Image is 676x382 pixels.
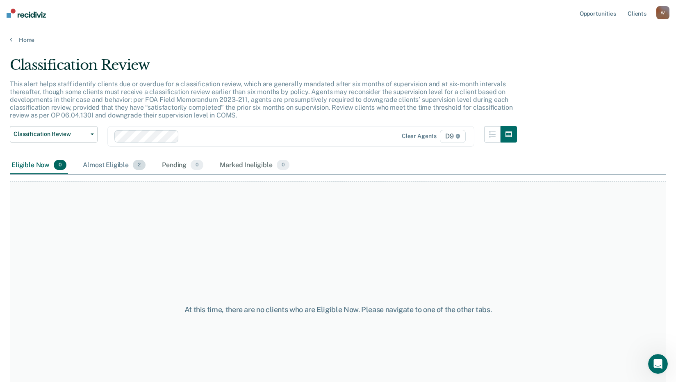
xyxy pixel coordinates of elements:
[81,156,147,175] div: Almost Eligible2
[14,131,87,138] span: Classification Review
[7,9,46,18] img: Recidiviz
[191,160,203,170] span: 0
[54,160,66,170] span: 0
[10,36,666,44] a: Home
[174,305,502,314] div: At this time, there are no clients who are Eligible Now. Please navigate to one of the other tabs.
[10,80,512,120] p: This alert helps staff identify clients due or overdue for a classification review, which are gen...
[160,156,205,175] div: Pending0
[10,126,98,143] button: Classification Review
[133,160,146,170] span: 2
[277,160,289,170] span: 0
[10,57,517,80] div: Classification Review
[440,130,466,143] span: D9
[218,156,291,175] div: Marked Ineligible0
[656,6,669,19] button: W
[402,133,437,140] div: Clear agents
[648,354,668,374] iframe: Intercom live chat
[10,156,68,175] div: Eligible Now0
